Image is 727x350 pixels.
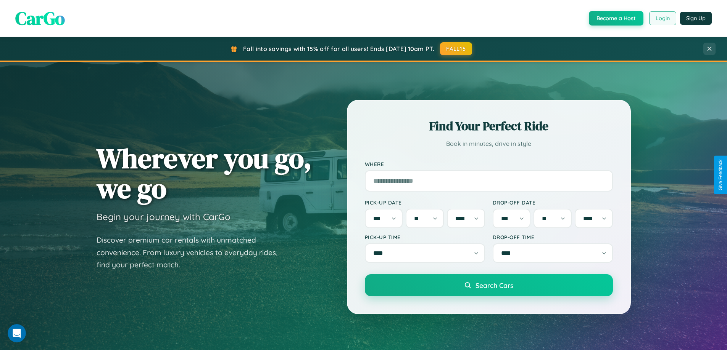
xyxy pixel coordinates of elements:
div: Give Feedback [718,160,723,190]
h3: Begin your journey with CarGo [97,211,231,222]
button: Become a Host [589,11,643,26]
p: Book in minutes, drive in style [365,138,613,149]
button: Search Cars [365,274,613,296]
button: Login [649,11,676,25]
label: Pick-up Time [365,234,485,240]
span: Fall into savings with 15% off for all users! Ends [DATE] 10am PT. [243,45,434,53]
button: FALL15 [440,42,472,55]
iframe: Intercom live chat [8,324,26,342]
span: Search Cars [476,281,513,289]
h1: Wherever you go, we go [97,143,312,203]
h2: Find Your Perfect Ride [365,118,613,134]
label: Pick-up Date [365,199,485,206]
label: Where [365,161,613,167]
label: Drop-off Time [493,234,613,240]
label: Drop-off Date [493,199,613,206]
button: Sign Up [680,12,712,25]
span: CarGo [15,6,65,31]
p: Discover premium car rentals with unmatched convenience. From luxury vehicles to everyday rides, ... [97,234,287,271]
